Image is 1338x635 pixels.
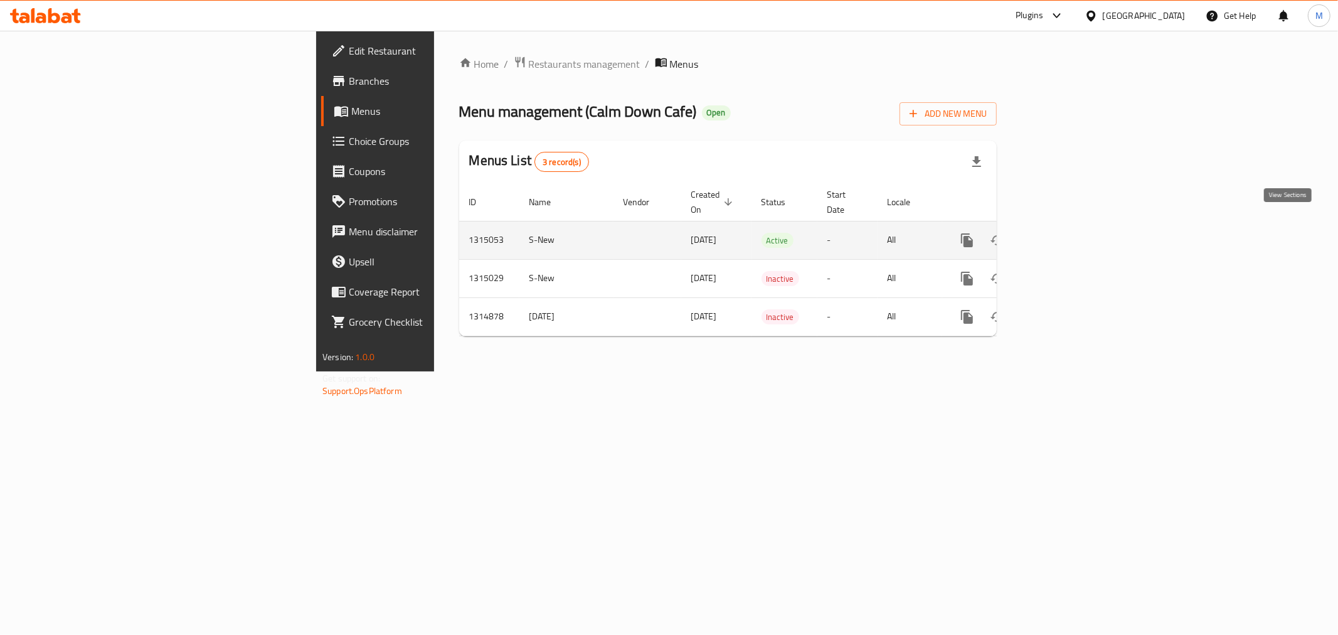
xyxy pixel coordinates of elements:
span: Grocery Checklist [349,314,529,329]
div: Export file [962,147,992,177]
span: Edit Restaurant [349,43,529,58]
a: Grocery Checklist [321,307,539,337]
span: Branches [349,73,529,88]
div: [GEOGRAPHIC_DATA] [1103,9,1186,23]
span: Locale [888,195,927,210]
td: All [878,297,942,336]
span: Created On [691,187,736,217]
span: Promotions [349,194,529,209]
span: Menus [670,56,699,72]
span: [DATE] [691,232,717,248]
span: M [1315,9,1323,23]
a: Restaurants management [514,56,640,72]
td: - [817,259,878,297]
a: Promotions [321,186,539,216]
button: more [952,302,982,332]
h2: Menus List [469,151,589,172]
a: Upsell [321,247,539,277]
span: Start Date [827,187,863,217]
span: 3 record(s) [535,156,588,168]
span: Coverage Report [349,284,529,299]
td: - [817,221,878,259]
button: more [952,264,982,294]
a: Edit Restaurant [321,36,539,66]
span: Add New Menu [910,106,987,122]
a: Coupons [321,156,539,186]
span: [DATE] [691,270,717,286]
span: Choice Groups [349,134,529,149]
div: Open [702,105,731,120]
button: Add New Menu [900,102,997,125]
table: enhanced table [459,183,1083,336]
span: Restaurants management [529,56,640,72]
span: Version: [322,349,353,365]
a: Menus [321,96,539,126]
a: Coverage Report [321,277,539,307]
span: Status [762,195,802,210]
span: Menus [351,104,529,119]
a: Menu disclaimer [321,216,539,247]
span: Get support on: [322,370,380,387]
td: S-New [519,221,613,259]
td: S-New [519,259,613,297]
div: Inactive [762,309,799,324]
button: Change Status [982,225,1012,255]
nav: breadcrumb [459,56,997,72]
span: 1.0.0 [355,349,374,365]
td: All [878,221,942,259]
div: Plugins [1016,8,1043,23]
span: [DATE] [691,308,717,324]
a: Support.OpsPlatform [322,383,402,399]
th: Actions [942,183,1083,221]
span: Open [702,107,731,118]
span: Active [762,233,794,248]
td: [DATE] [519,297,613,336]
span: Menu management ( Calm Down Cafe ) [459,97,697,125]
span: Coupons [349,164,529,179]
button: Change Status [982,264,1012,294]
span: Inactive [762,310,799,324]
td: - [817,297,878,336]
div: Inactive [762,271,799,286]
button: more [952,225,982,255]
span: Name [529,195,568,210]
span: ID [469,195,493,210]
span: Vendor [624,195,666,210]
span: Menu disclaimer [349,224,529,239]
li: / [645,56,650,72]
div: Total records count [534,152,589,172]
a: Choice Groups [321,126,539,156]
span: Inactive [762,272,799,286]
a: Branches [321,66,539,96]
button: Change Status [982,302,1012,332]
td: All [878,259,942,297]
span: Upsell [349,254,529,269]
